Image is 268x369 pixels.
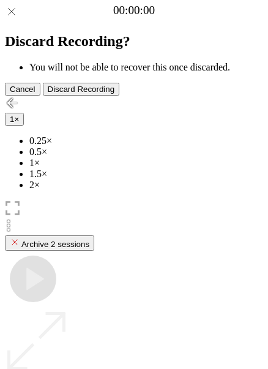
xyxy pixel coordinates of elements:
li: 1× [29,158,263,169]
li: 2× [29,180,263,191]
h2: Discard Recording? [5,33,263,50]
button: Archive 2 sessions [5,235,94,251]
li: 1.5× [29,169,263,180]
button: Cancel [5,83,40,96]
span: 1 [10,115,14,124]
li: You will not be able to recover this once discarded. [29,62,263,73]
li: 0.25× [29,135,263,146]
div: Archive 2 sessions [10,237,89,249]
button: 1× [5,113,24,126]
a: 00:00:00 [113,4,155,17]
li: 0.5× [29,146,263,158]
button: Discard Recording [43,83,120,96]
